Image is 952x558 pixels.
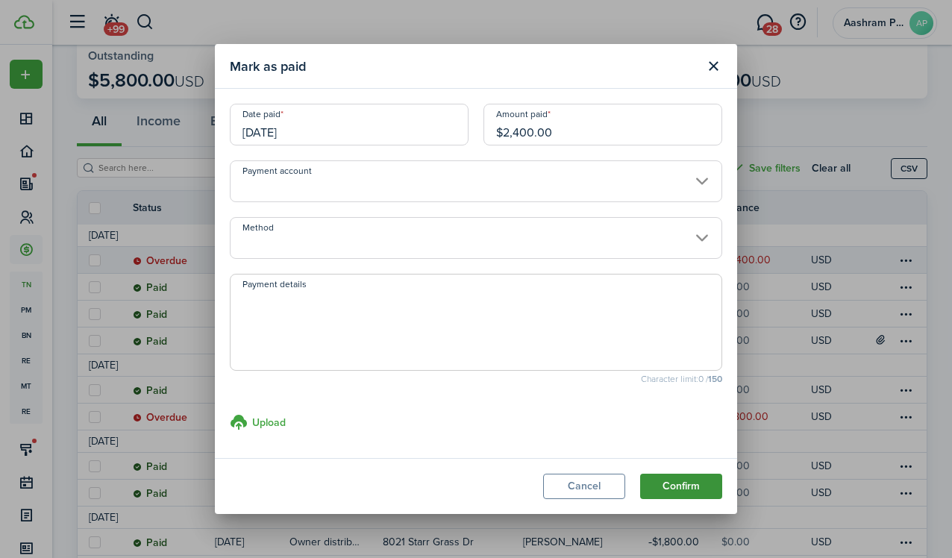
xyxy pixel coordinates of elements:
[701,54,726,79] button: Close modal
[230,51,697,81] modal-title: Mark as paid
[483,104,722,145] input: 0.00
[230,104,469,145] input: mm/dd/yyyy
[640,474,722,499] button: Confirm
[543,474,625,499] button: Cancel
[252,415,286,430] h3: Upload
[230,374,722,383] small: Character limit: 0 /
[708,372,722,386] b: 150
